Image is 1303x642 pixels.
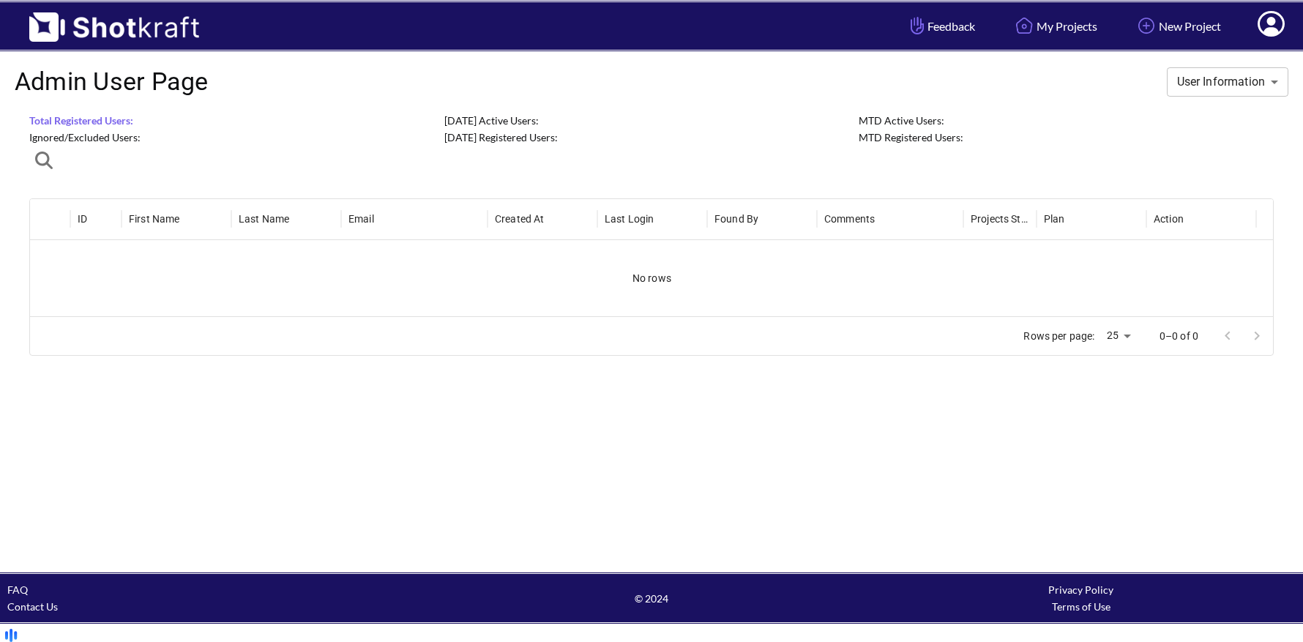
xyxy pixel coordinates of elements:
span: Ignored/Excluded Users: [29,131,141,143]
div: Found By [714,213,758,225]
span: [DATE] Active Users: [444,114,539,127]
div: Privacy Policy [866,581,1296,598]
div: Last Name [239,213,289,225]
h4: Admin User Page [15,67,209,97]
p: 0–0 of 0 [1160,329,1198,343]
div: Last Login [605,213,654,225]
div: No rows [30,240,1274,316]
span: MTD Registered Users: [859,131,963,143]
div: Comments [824,213,875,225]
div: Projects Started [971,213,1031,225]
div: Created At [495,213,545,225]
a: My Projects [1001,7,1108,45]
a: Contact Us [7,600,58,613]
img: Home Icon [1012,13,1037,38]
span: MTD Active Users: [859,114,944,127]
img: Hand Icon [907,13,927,38]
div: 25 [1101,325,1136,346]
div: User Information [1167,67,1288,97]
a: New Project [1123,7,1232,45]
img: Add Icon [1134,13,1159,38]
div: ID [78,213,87,225]
span: © 2024 [437,590,867,607]
span: Feedback [907,18,975,34]
div: First Name [129,213,180,225]
span: Total Registered Users: [29,114,133,127]
div: Terms of Use [866,598,1296,615]
span: [DATE] Registered Users: [444,131,558,143]
p: Rows per page: [1023,329,1094,343]
div: Email [348,213,374,225]
div: Action [1154,213,1184,225]
a: FAQ [7,583,28,596]
div: Plan [1044,213,1065,225]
